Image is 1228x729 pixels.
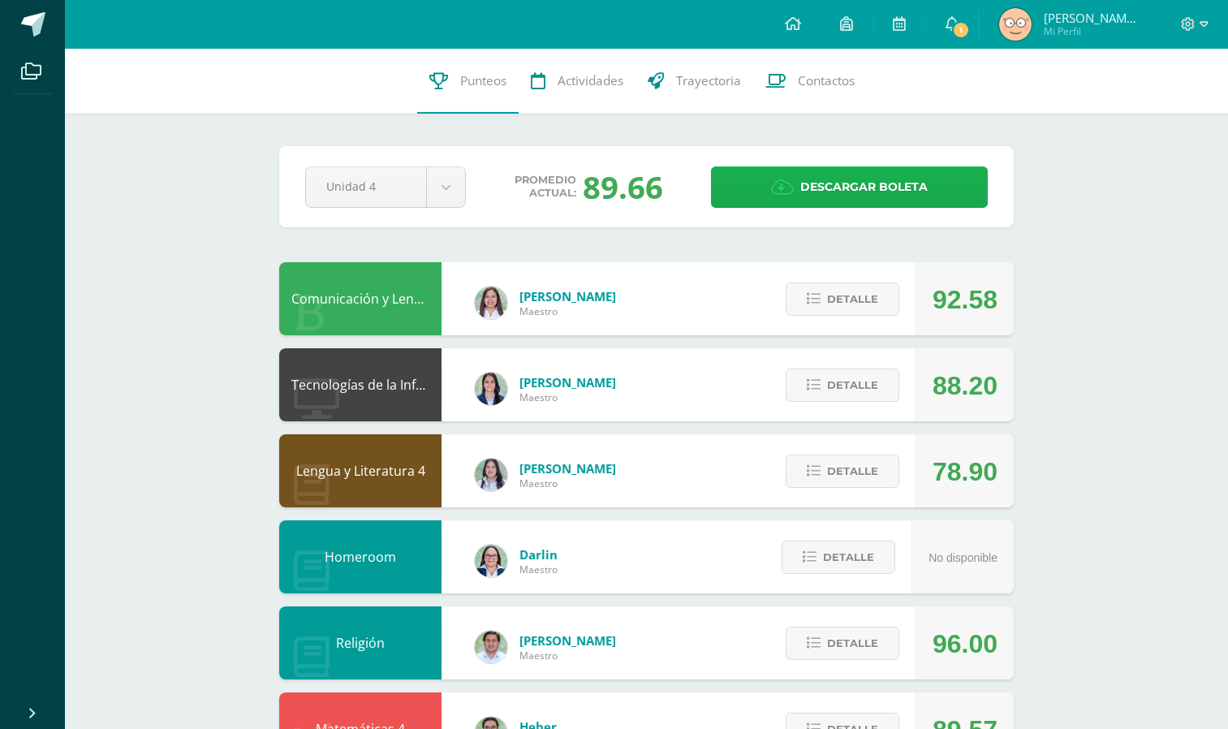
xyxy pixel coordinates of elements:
a: Unidad 4 [306,167,465,207]
div: 92.58 [933,263,997,336]
span: [PERSON_NAME] [519,288,616,304]
img: 571966f00f586896050bf2f129d9ef0a.png [475,545,507,577]
span: Detalle [823,542,874,572]
span: Maestro [519,304,616,318]
span: Contactos [798,72,855,89]
span: Promedio actual: [515,174,576,200]
img: df6a3bad71d85cf97c4a6d1acf904499.png [475,459,507,491]
span: Trayectoria [676,72,741,89]
span: Maestro [519,477,616,490]
span: [PERSON_NAME] [519,374,616,390]
span: [PERSON_NAME] [519,632,616,649]
button: Detalle [782,541,895,574]
span: No disponible [929,551,997,564]
button: Detalle [786,283,899,316]
div: 78.90 [933,435,997,508]
span: Descargar boleta [800,167,928,207]
button: Detalle [786,455,899,488]
button: Detalle [786,369,899,402]
img: acecb51a315cac2de2e3deefdb732c9f.png [475,287,507,319]
span: Actividades [558,72,623,89]
div: 88.20 [933,349,997,422]
span: Detalle [827,370,878,400]
span: Darlin [519,546,558,563]
span: Unidad 4 [326,167,406,205]
div: 96.00 [933,607,997,680]
span: Detalle [827,456,878,486]
span: Maestro [519,649,616,662]
a: Actividades [519,49,636,114]
a: Punteos [417,49,519,114]
div: Comunicación y Lenguaje L3 Inglés 4 [279,262,442,335]
span: Mi Perfil [1044,24,1141,38]
button: Detalle [786,627,899,660]
a: Descargar boleta [711,166,988,208]
div: Religión [279,606,442,679]
img: 7489ccb779e23ff9f2c3e89c21f82ed0.png [475,373,507,405]
span: Detalle [827,284,878,314]
div: Homeroom [279,520,442,593]
div: 89.66 [583,166,663,208]
span: Maestro [519,390,616,404]
div: Lengua y Literatura 4 [279,434,442,507]
img: f767cae2d037801592f2ba1a5db71a2a.png [475,631,507,663]
span: Punteos [460,72,506,89]
div: Tecnologías de la Información y la Comunicación 4 [279,348,442,421]
a: Trayectoria [636,49,753,114]
span: Maestro [519,563,558,576]
img: 6366ed5ed987100471695a0532754633.png [999,8,1032,41]
span: [PERSON_NAME] [519,460,616,477]
span: [PERSON_NAME] de los Angeles [1044,10,1141,26]
a: Contactos [753,49,867,114]
span: Detalle [827,628,878,658]
span: 1 [952,21,970,39]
